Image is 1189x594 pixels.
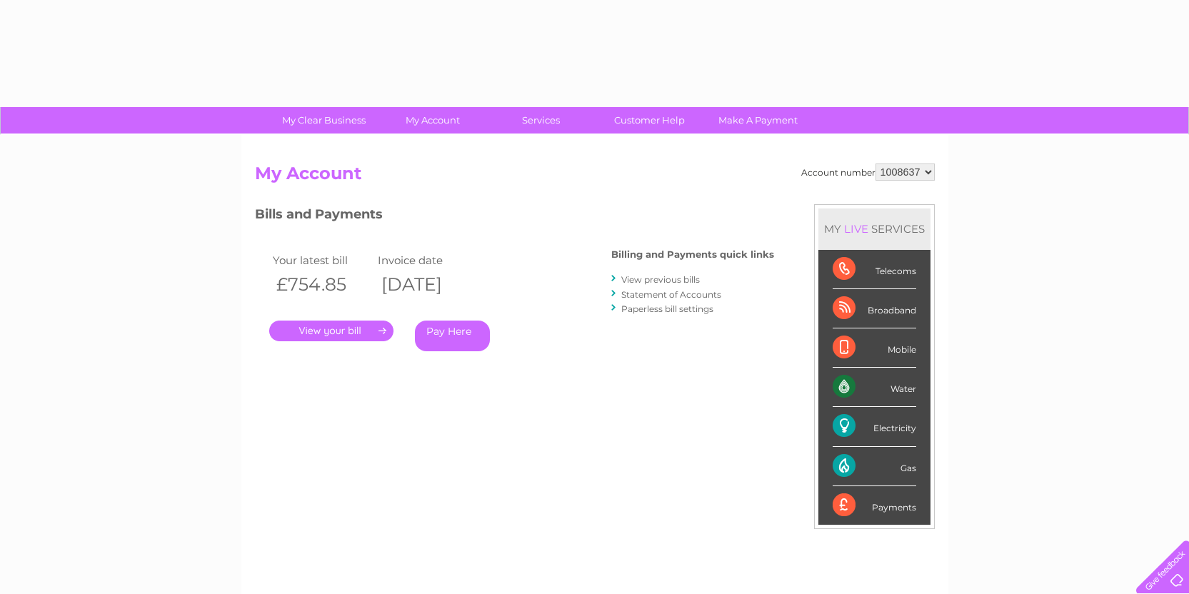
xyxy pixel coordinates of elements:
div: Electricity [833,407,916,446]
a: Statement of Accounts [621,289,721,300]
h2: My Account [255,163,935,191]
a: Services [482,107,600,134]
th: [DATE] [374,270,480,299]
td: Your latest bill [269,251,375,270]
div: Gas [833,447,916,486]
div: Payments [833,486,916,525]
a: Customer Help [591,107,708,134]
a: View previous bills [621,274,700,285]
div: Account number [801,163,935,181]
a: My Account [373,107,491,134]
td: Invoice date [374,251,480,270]
div: Water [833,368,916,407]
div: Telecoms [833,250,916,289]
div: Broadband [833,289,916,328]
a: My Clear Business [265,107,383,134]
a: Paperless bill settings [621,303,713,314]
a: Pay Here [415,321,490,351]
div: MY SERVICES [818,208,930,249]
h3: Bills and Payments [255,204,774,229]
a: . [269,321,393,341]
div: LIVE [841,222,871,236]
h4: Billing and Payments quick links [611,249,774,260]
a: Make A Payment [699,107,817,134]
div: Mobile [833,328,916,368]
th: £754.85 [269,270,375,299]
